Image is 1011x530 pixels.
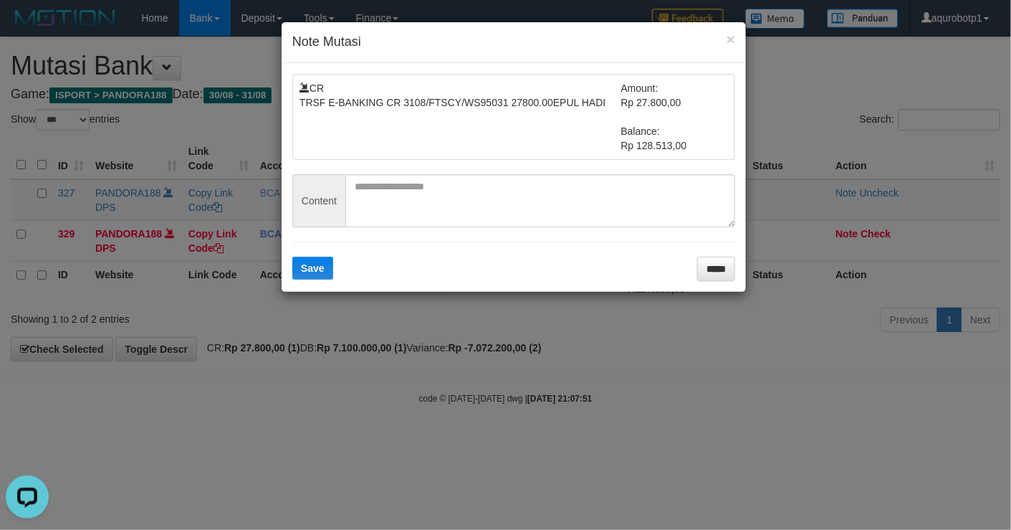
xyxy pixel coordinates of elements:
span: Content [292,174,345,227]
button: Save [292,257,333,280]
td: Amount: Rp 27.800,00 Balance: Rp 128.513,00 [621,81,729,153]
button: × [727,32,735,47]
span: Save [301,262,325,274]
h4: Note Mutasi [292,33,735,52]
td: CR TRSF E-BANKING CR 3108/FTSCY/WS95031 27800.00EPUL HADI [300,81,621,153]
button: Open LiveChat chat widget [6,6,49,49]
